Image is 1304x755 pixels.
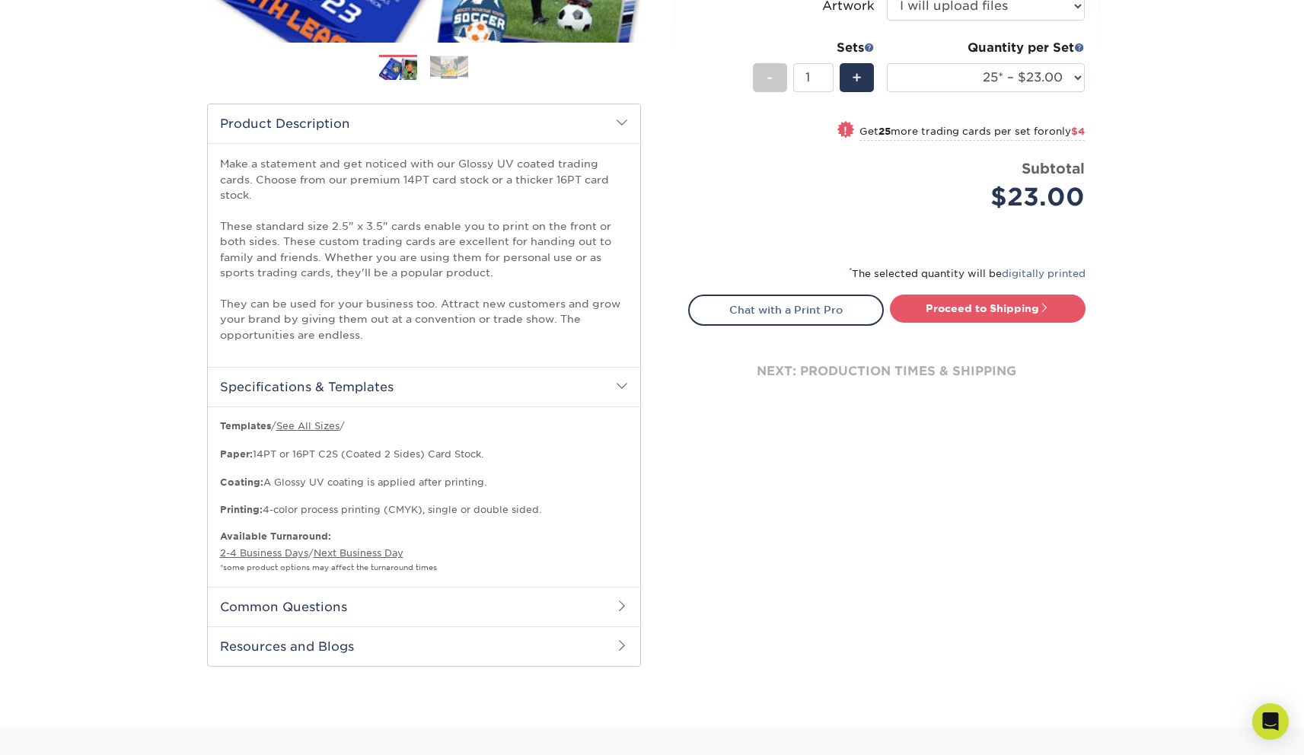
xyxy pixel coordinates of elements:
[4,709,129,750] iframe: Google Customer Reviews
[220,476,263,488] strong: Coating:
[852,66,862,89] span: +
[1022,160,1085,177] strong: Subtotal
[753,39,875,57] div: Sets
[220,448,253,460] strong: Paper:
[208,104,640,143] h2: Product Description
[859,126,1085,141] small: Get more trading cards per set for
[208,367,640,406] h2: Specifications & Templates
[688,295,884,325] a: Chat with a Print Pro
[220,419,628,517] p: / / 14PT or 16PT C2S (Coated 2 Sides) Card Stock. A Glossy UV coating is applied after printing. ...
[208,626,640,666] h2: Resources and Blogs
[1252,703,1289,740] div: Open Intercom Messenger
[276,420,340,432] a: See All Sizes
[767,66,773,89] span: -
[220,530,331,542] b: Available Turnaround:
[208,587,640,626] h2: Common Questions
[887,39,1085,57] div: Quantity per Set
[220,420,271,432] b: Templates
[220,530,628,575] p: /
[1002,268,1086,279] a: digitally printed
[430,56,468,79] img: Trading Cards 02
[314,547,403,559] a: Next Business Day
[878,126,891,137] strong: 25
[849,268,1086,279] small: The selected quantity will be
[898,179,1085,215] div: $23.00
[1071,126,1085,137] span: $4
[220,547,308,559] a: 2-4 Business Days
[1049,126,1085,137] span: only
[688,326,1086,417] div: next: production times & shipping
[220,504,263,515] strong: Printing:
[220,156,628,342] p: Make a statement and get noticed with our Glossy UV coated trading cards. Choose from our premium...
[890,295,1086,322] a: Proceed to Shipping
[843,123,847,139] span: !
[379,56,417,82] img: Trading Cards 01
[220,563,437,572] small: *some product options may affect the turnaround times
